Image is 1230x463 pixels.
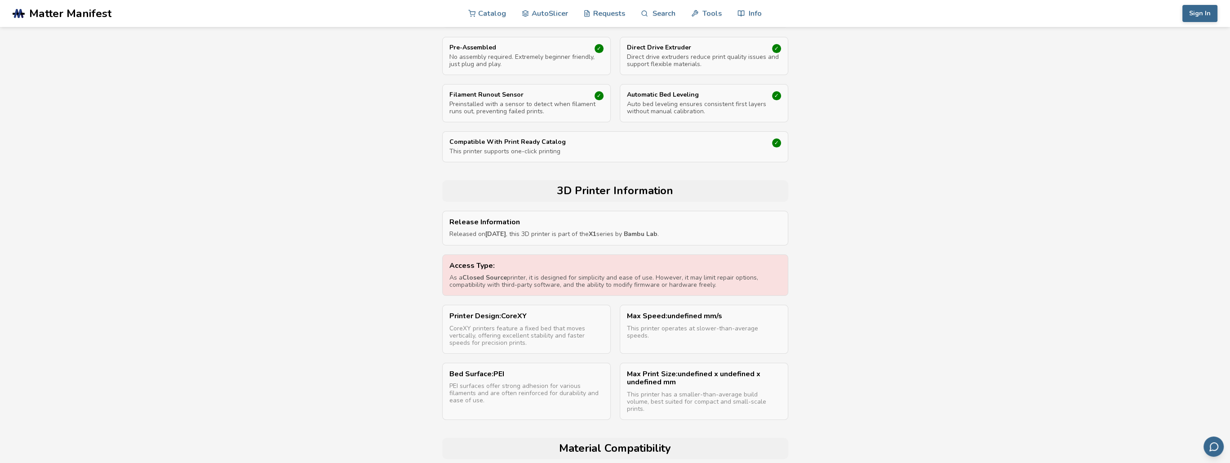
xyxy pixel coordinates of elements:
[595,91,604,100] div: ✓
[449,91,581,98] p: Filament Runout Sensor
[447,442,784,455] h2: Material Compatibility
[449,138,781,155] a: Compatible With Print Ready CatalogThis printer supports one-click printing✓
[772,138,781,147] div: ✓
[449,325,604,347] p: CoreXY printers feature a fixed bed that moves vertically, offering excellent stability and faste...
[449,148,781,155] p: This printer supports one-click printing
[447,185,784,197] h2: 3D Printer Information
[449,383,604,404] p: PEI surfaces offer strong adhesion for various filaments and are often reinforced for durability ...
[627,101,781,115] p: Auto bed leveling ensures consistent first layers without manual calibration.
[627,312,781,320] p: Max Speed : undefined mm/s
[485,230,506,238] strong: [DATE]
[595,44,604,53] div: ✓
[449,101,604,115] p: Preinstalled with a sensor to detect when filament runs out, preventing failed prints.
[627,391,781,413] p: This printer has a smaller-than-average build volume, best suited for compact and small-scale pri...
[772,91,781,100] div: ✓
[29,7,111,20] span: Matter Manifest
[449,44,581,51] p: Pre-Assembled
[624,230,657,238] strong: Bambu Lab
[449,218,781,226] p: Release Information
[449,231,781,238] p: Released on , this 3D printer is part of the series by .
[589,230,596,238] strong: X1
[449,312,604,320] p: Printer Design : CoreXY
[1182,5,1217,22] button: Sign In
[449,370,604,378] p: Bed Surface : PEI
[627,53,781,68] p: Direct drive extruders reduce print quality issues and support flexible materials.
[627,325,781,339] p: This printer operates at slower-than-average speeds.
[449,262,781,270] p: Access Type:
[1203,436,1224,457] button: Send feedback via email
[627,44,758,51] p: Direct Drive Extruder
[449,138,731,146] p: Compatible With Print Ready Catalog
[449,53,604,68] p: No assembly required. Extremely beginner friendly, just plug and play.
[462,273,507,282] strong: Closed Source
[627,370,781,387] p: Max Print Size : undefined x undefined x undefined mm
[627,91,758,98] p: Automatic Bed Leveling
[449,274,781,289] p: As a printer, it is designed for simplicity and ease of use. However, it may limit repair options...
[772,44,781,53] div: ✓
